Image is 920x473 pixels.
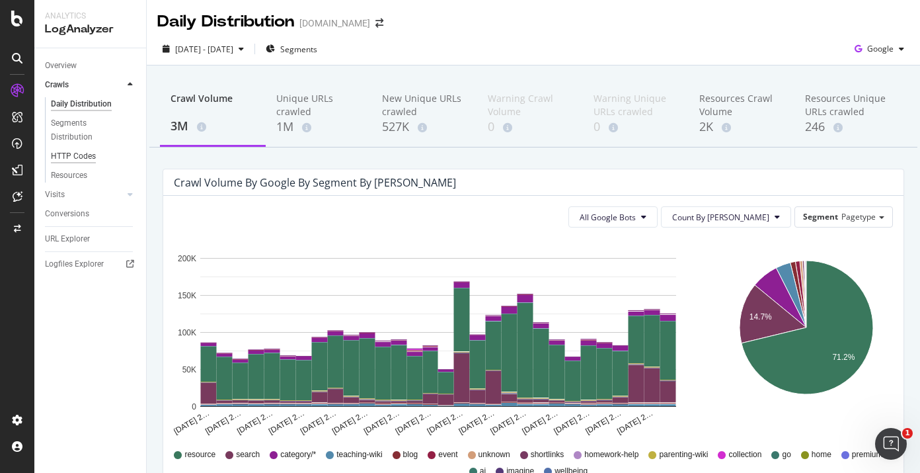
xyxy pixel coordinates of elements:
[280,449,316,460] span: category/*
[728,449,761,460] span: collection
[336,449,382,460] span: teaching-wiki
[51,150,96,163] div: HTTP Codes
[45,11,135,22] div: Analytics
[171,92,255,117] div: Crawl Volume
[875,428,907,460] iframe: Intercom live chat
[178,254,196,263] text: 200K
[803,211,838,222] span: Segment
[51,169,137,183] a: Resources
[488,118,572,136] div: 0
[157,11,294,33] div: Daily Distribution
[382,118,467,136] div: 527K
[659,449,708,460] span: parenting-wiki
[157,38,249,60] button: [DATE] - [DATE]
[749,313,772,322] text: 14.7%
[45,257,137,271] a: Logfiles Explorer
[568,206,658,228] button: All Google Bots
[867,43,894,54] span: Google
[236,449,260,460] span: search
[902,428,913,439] span: 1
[51,97,137,111] a: Daily Distribution
[45,232,90,246] div: URL Explorer
[699,118,784,136] div: 2K
[852,449,883,460] span: premium
[178,328,196,337] text: 100K
[171,118,255,135] div: 3M
[299,17,370,30] div: [DOMAIN_NAME]
[594,118,678,136] div: 0
[51,169,87,183] div: Resources
[276,118,361,136] div: 1M
[832,353,855,362] text: 71.2%
[849,38,909,60] button: Google
[51,116,137,144] a: Segments Distribution
[403,449,418,460] span: blog
[375,19,383,28] div: arrow-right-arrow-left
[192,402,196,411] text: 0
[51,116,124,144] div: Segments Distribution
[45,59,137,73] a: Overview
[174,238,703,437] svg: A chart.
[45,22,135,37] div: LogAnalyzer
[812,449,831,460] span: home
[182,365,196,374] text: 50K
[51,150,137,163] a: HTTP Codes
[45,207,137,221] a: Conversions
[699,92,784,118] div: Resources Crawl Volume
[280,44,317,55] span: Segments
[45,207,89,221] div: Conversions
[672,212,769,223] span: Count By Day
[45,188,65,202] div: Visits
[531,449,564,460] span: shortlinks
[661,206,791,228] button: Count By [PERSON_NAME]
[174,176,456,189] div: Crawl Volume by google by Segment by [PERSON_NAME]
[438,449,457,460] span: event
[178,291,196,300] text: 150K
[594,92,678,118] div: Warning Unique URLs crawled
[184,449,215,460] span: resource
[45,78,69,92] div: Crawls
[479,449,510,460] span: unknown
[45,257,104,271] div: Logfiles Explorer
[51,97,112,111] div: Daily Distribution
[584,449,638,460] span: homework-help
[175,44,233,55] span: [DATE] - [DATE]
[782,449,790,460] span: go
[723,238,890,437] svg: A chart.
[580,212,636,223] span: All Google Bots
[805,118,890,136] div: 246
[805,92,890,118] div: Resources Unique URLs crawled
[45,59,77,73] div: Overview
[488,92,572,118] div: Warning Crawl Volume
[276,92,361,118] div: Unique URLs crawled
[45,232,137,246] a: URL Explorer
[382,92,467,118] div: New Unique URLs crawled
[45,78,124,92] a: Crawls
[841,211,876,222] span: Pagetype
[260,38,323,60] button: Segments
[45,188,124,202] a: Visits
